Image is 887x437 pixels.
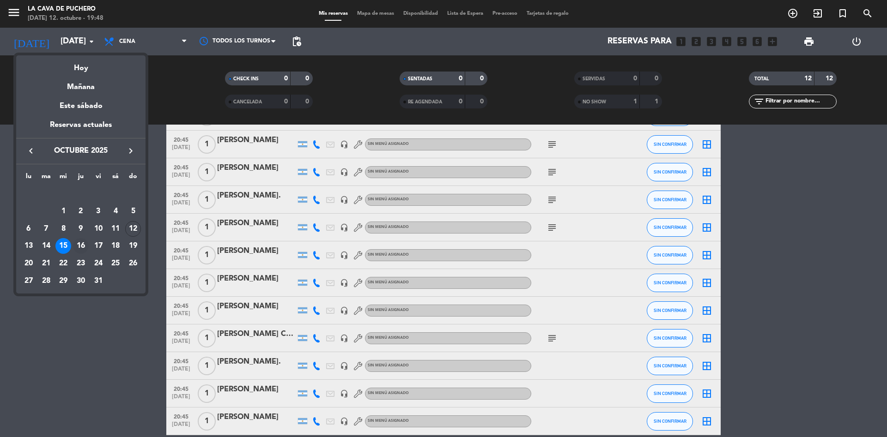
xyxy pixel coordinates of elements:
div: 18 [108,238,123,254]
td: 12 de octubre de 2025 [124,220,142,238]
td: 22 de octubre de 2025 [55,255,72,272]
td: 31 de octubre de 2025 [90,272,107,290]
i: keyboard_arrow_right [125,145,136,156]
div: 30 [73,273,89,289]
div: 13 [21,238,36,254]
td: 10 de octubre de 2025 [90,220,107,238]
div: 14 [38,238,54,254]
div: 19 [125,238,141,254]
div: Reservas actuales [16,119,146,138]
td: 26 de octubre de 2025 [124,255,142,272]
td: 4 de octubre de 2025 [107,203,125,220]
th: domingo [124,171,142,186]
div: Hoy [16,55,146,74]
div: 4 [108,204,123,219]
div: 9 [73,221,89,237]
div: 21 [38,256,54,271]
div: 11 [108,221,123,237]
td: OCT. [20,185,142,203]
td: 24 de octubre de 2025 [90,255,107,272]
div: 31 [91,273,106,289]
button: keyboard_arrow_left [23,145,39,157]
th: sábado [107,171,125,186]
div: 17 [91,238,106,254]
td: 11 de octubre de 2025 [107,220,125,238]
td: 3 de octubre de 2025 [90,203,107,220]
td: 2 de octubre de 2025 [72,203,90,220]
div: 28 [38,273,54,289]
th: viernes [90,171,107,186]
td: 6 de octubre de 2025 [20,220,37,238]
div: 25 [108,256,123,271]
div: 10 [91,221,106,237]
div: 16 [73,238,89,254]
td: 7 de octubre de 2025 [37,220,55,238]
th: miércoles [55,171,72,186]
div: 1 [55,204,71,219]
div: 23 [73,256,89,271]
i: keyboard_arrow_left [25,145,36,156]
td: 25 de octubre de 2025 [107,255,125,272]
div: 2 [73,204,89,219]
td: 18 de octubre de 2025 [107,237,125,255]
div: 26 [125,256,141,271]
td: 15 de octubre de 2025 [55,237,72,255]
div: Este sábado [16,93,146,119]
th: martes [37,171,55,186]
div: 15 [55,238,71,254]
td: 14 de octubre de 2025 [37,237,55,255]
div: 12 [125,221,141,237]
div: 20 [21,256,36,271]
td: 28 de octubre de 2025 [37,272,55,290]
td: 5 de octubre de 2025 [124,203,142,220]
td: 29 de octubre de 2025 [55,272,72,290]
th: lunes [20,171,37,186]
td: 30 de octubre de 2025 [72,272,90,290]
button: keyboard_arrow_right [122,145,139,157]
div: 5 [125,204,141,219]
td: 21 de octubre de 2025 [37,255,55,272]
td: 9 de octubre de 2025 [72,220,90,238]
td: 16 de octubre de 2025 [72,237,90,255]
td: 17 de octubre de 2025 [90,237,107,255]
div: 29 [55,273,71,289]
div: Mañana [16,74,146,93]
th: jueves [72,171,90,186]
td: 8 de octubre de 2025 [55,220,72,238]
div: 24 [91,256,106,271]
td: 19 de octubre de 2025 [124,237,142,255]
td: 13 de octubre de 2025 [20,237,37,255]
td: 1 de octubre de 2025 [55,203,72,220]
div: 27 [21,273,36,289]
td: 27 de octubre de 2025 [20,272,37,290]
div: 22 [55,256,71,271]
div: 7 [38,221,54,237]
td: 23 de octubre de 2025 [72,255,90,272]
div: 8 [55,221,71,237]
div: 6 [21,221,36,237]
span: octubre 2025 [39,145,122,157]
div: 3 [91,204,106,219]
td: 20 de octubre de 2025 [20,255,37,272]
